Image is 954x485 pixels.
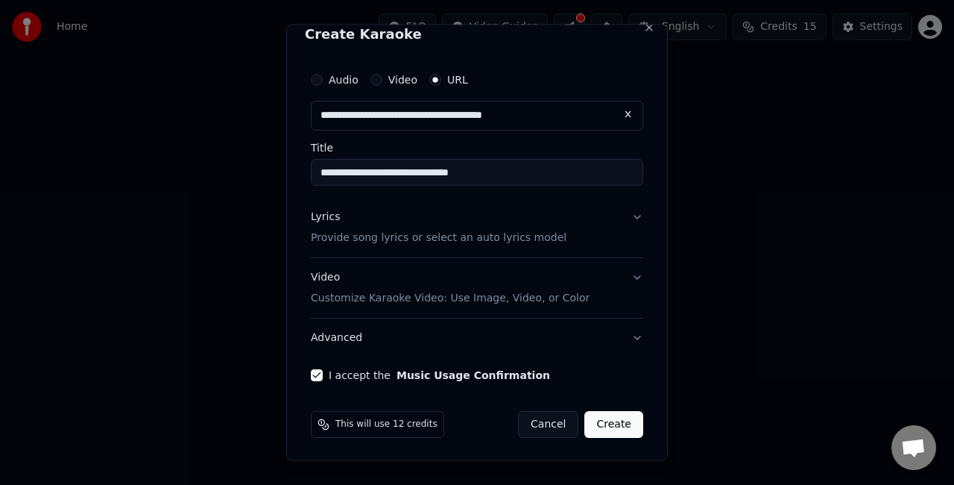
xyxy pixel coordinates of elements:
[311,257,643,317] button: VideoCustomize Karaoke Video: Use Image, Video, or Color
[305,28,649,41] h2: Create Karaoke
[311,198,643,257] button: LyricsProvide song lyrics or select an auto lyrics model
[397,369,550,380] button: I accept the
[388,75,417,85] label: Video
[311,318,643,357] button: Advanced
[329,75,358,85] label: Audio
[311,230,566,245] p: Provide song lyrics or select an auto lyrics model
[311,290,590,305] p: Customize Karaoke Video: Use Image, Video, or Color
[518,410,578,437] button: Cancel
[311,210,340,225] div: Lyrics
[447,75,468,85] label: URL
[584,410,643,437] button: Create
[311,143,643,153] label: Title
[335,418,437,430] span: This will use 12 credits
[329,369,550,380] label: I accept the
[311,269,590,305] div: Video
